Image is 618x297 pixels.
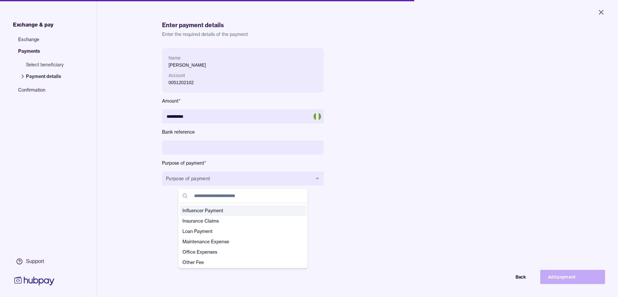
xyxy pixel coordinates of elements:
label: Bank reference [162,129,324,135]
span: Exchange & pay [13,21,53,28]
span: Payments [18,48,70,60]
p: Account [169,72,317,79]
span: Payment details [26,73,64,80]
h1: Enter payment details [162,21,553,30]
p: 0051202102 [169,79,317,86]
span: Loan Payment [182,228,296,235]
span: Exchange [18,36,70,48]
a: Support [13,255,56,268]
span: Other Fee [182,259,296,266]
span: Confirmation [18,87,70,98]
span: Influencer Payment [182,207,296,214]
button: Purpose of payment [162,171,324,186]
button: Close [589,5,613,19]
label: Amount [162,98,324,104]
span: Insurance Claims [182,218,296,224]
span: Office Expenses [182,249,296,255]
span: Maintenance Expense [182,238,296,245]
button: Back [469,270,534,284]
p: Enter the required details of the payment [162,31,553,38]
p: Name [169,54,317,61]
p: [PERSON_NAME] [169,61,317,69]
span: Select beneficiary [26,61,64,68]
label: Purpose of payment [162,160,324,166]
div: Support [26,258,44,265]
